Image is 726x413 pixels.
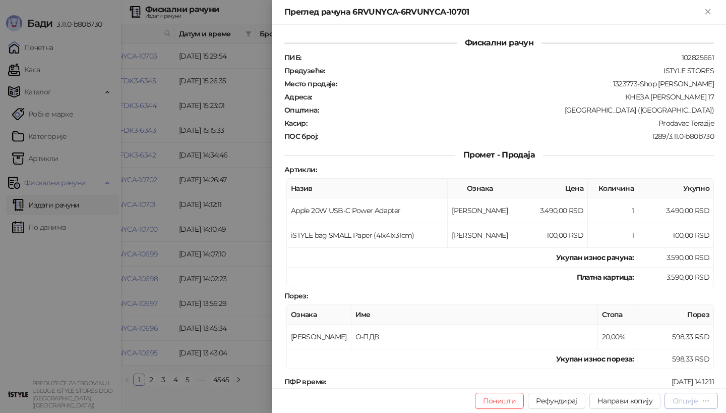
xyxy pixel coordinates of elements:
[284,66,325,75] strong: Предузеће :
[638,179,714,198] th: Укупно
[284,92,312,101] strong: Адреса :
[284,53,301,62] strong: ПИБ :
[512,198,588,223] td: 3.490,00 RSD
[588,198,638,223] td: 1
[320,106,715,115] div: [GEOGRAPHIC_DATA] ([GEOGRAPHIC_DATA])
[326,66,715,75] div: ISTYLE STORES
[287,325,351,349] td: [PERSON_NAME]
[673,396,698,405] div: Опције
[528,393,585,409] button: Рефундирај
[284,132,318,141] strong: ПОС број :
[319,132,715,141] div: 1289/3.11.0-b80b730
[638,248,714,268] td: 3.590,00 RSD
[638,325,714,349] td: 598,33 RSD
[302,53,715,62] div: 102825661
[475,393,524,409] button: Поништи
[702,6,714,18] button: Close
[589,393,660,409] button: Направи копију
[327,377,715,386] div: [DATE] 14:12:11
[512,179,588,198] th: Цена
[284,79,337,88] strong: Место продаје :
[287,223,448,248] td: iSTYLE bag SMALL Paper (41x41x31cm)
[448,223,512,248] td: [PERSON_NAME]
[457,38,541,47] span: Фискални рачун
[638,305,714,325] th: Порез
[284,165,317,174] strong: Артикли :
[638,223,714,248] td: 100,00 RSD
[638,268,714,287] td: 3.590,00 RSD
[284,6,702,18] div: Преглед рачуна 6RVUNYCA-6RVUNYCA-10701
[598,305,638,325] th: Стопа
[448,179,512,198] th: Ознака
[308,119,715,128] div: Prodavac Terazije
[338,79,715,88] div: 1323773-Shop [PERSON_NAME]
[638,349,714,369] td: 598,33 RSD
[313,92,715,101] div: КНЕЗА [PERSON_NAME] 17
[556,253,634,262] strong: Укупан износ рачуна :
[455,150,543,160] span: Промет - Продаја
[284,119,307,128] strong: Касир :
[284,106,319,115] strong: Општина :
[588,223,638,248] td: 1
[448,198,512,223] td: [PERSON_NAME]
[512,223,588,248] td: 100,00 RSD
[284,291,308,300] strong: Порез :
[556,354,634,364] strong: Укупан износ пореза:
[598,325,638,349] td: 20,00%
[577,273,634,282] strong: Платна картица :
[638,198,714,223] td: 3.490,00 RSD
[351,325,598,349] td: О-ПДВ
[597,396,652,405] span: Направи копију
[287,305,351,325] th: Ознака
[588,179,638,198] th: Количина
[664,393,718,409] button: Опције
[351,305,598,325] th: Име
[287,179,448,198] th: Назив
[284,377,326,386] strong: ПФР време :
[287,198,448,223] td: Apple 20W USB-C Power Adapter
